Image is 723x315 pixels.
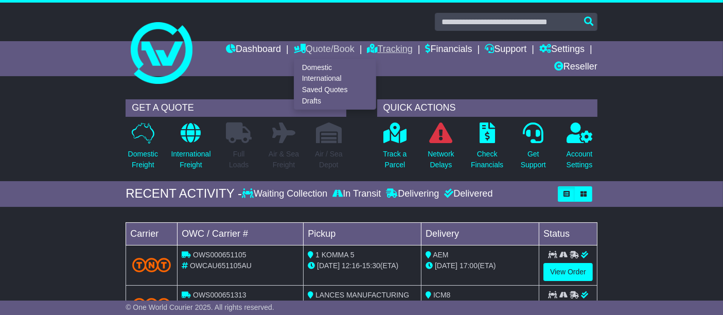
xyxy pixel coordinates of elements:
[242,188,330,200] div: Waiting Collection
[178,222,304,245] td: OWC / Carrier #
[435,261,457,270] span: [DATE]
[171,149,210,170] p: International Freight
[226,41,281,59] a: Dashboard
[226,149,252,170] p: Full Loads
[330,188,383,200] div: In Transit
[567,149,593,170] p: Account Settings
[543,263,593,281] a: View Order
[460,261,478,270] span: 17:00
[362,261,380,270] span: 15:30
[367,41,413,59] a: Tracking
[308,260,417,271] div: - (ETA)
[421,222,539,245] td: Delivery
[315,291,409,299] span: LANCES MANUFACTURING
[383,149,407,170] p: Track a Parcel
[315,251,354,259] span: 1 KOMMA 5
[539,222,597,245] td: Status
[190,261,252,270] span: OWCAU651105AU
[132,298,171,312] img: TNT_Domestic.png
[520,122,546,176] a: GetSupport
[132,258,171,272] img: TNT_Domestic.png
[193,251,246,259] span: OWS000651105
[521,149,546,170] p: Get Support
[428,149,454,170] p: Network Delays
[269,149,299,170] p: Air & Sea Freight
[294,62,376,73] a: Domestic
[294,59,376,110] div: Quote/Book
[128,122,158,176] a: DomesticFreight
[470,122,504,176] a: CheckFinancials
[126,99,346,117] div: GET A QUOTE
[342,261,360,270] span: 12:16
[433,291,450,299] span: ICM8
[426,41,472,59] a: Financials
[170,122,211,176] a: InternationalFreight
[294,84,376,96] a: Saved Quotes
[485,41,526,59] a: Support
[304,222,421,245] td: Pickup
[294,41,355,59] a: Quote/Book
[539,41,585,59] a: Settings
[554,59,597,76] a: Reseller
[377,99,597,117] div: QUICK ACTIONS
[383,188,442,200] div: Delivering
[442,188,492,200] div: Delivered
[128,149,158,170] p: Domestic Freight
[294,73,376,84] a: International
[433,251,448,259] span: AEM
[126,222,178,245] td: Carrier
[566,122,593,176] a: AccountSettings
[126,186,242,201] div: RECENT ACTIVITY -
[294,95,376,107] a: Drafts
[317,261,340,270] span: [DATE]
[426,260,535,271] div: (ETA)
[315,149,343,170] p: Air / Sea Depot
[126,303,274,311] span: © One World Courier 2025. All rights reserved.
[471,149,503,170] p: Check Financials
[382,122,407,176] a: Track aParcel
[427,122,454,176] a: NetworkDelays
[193,291,246,299] span: OWS000651313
